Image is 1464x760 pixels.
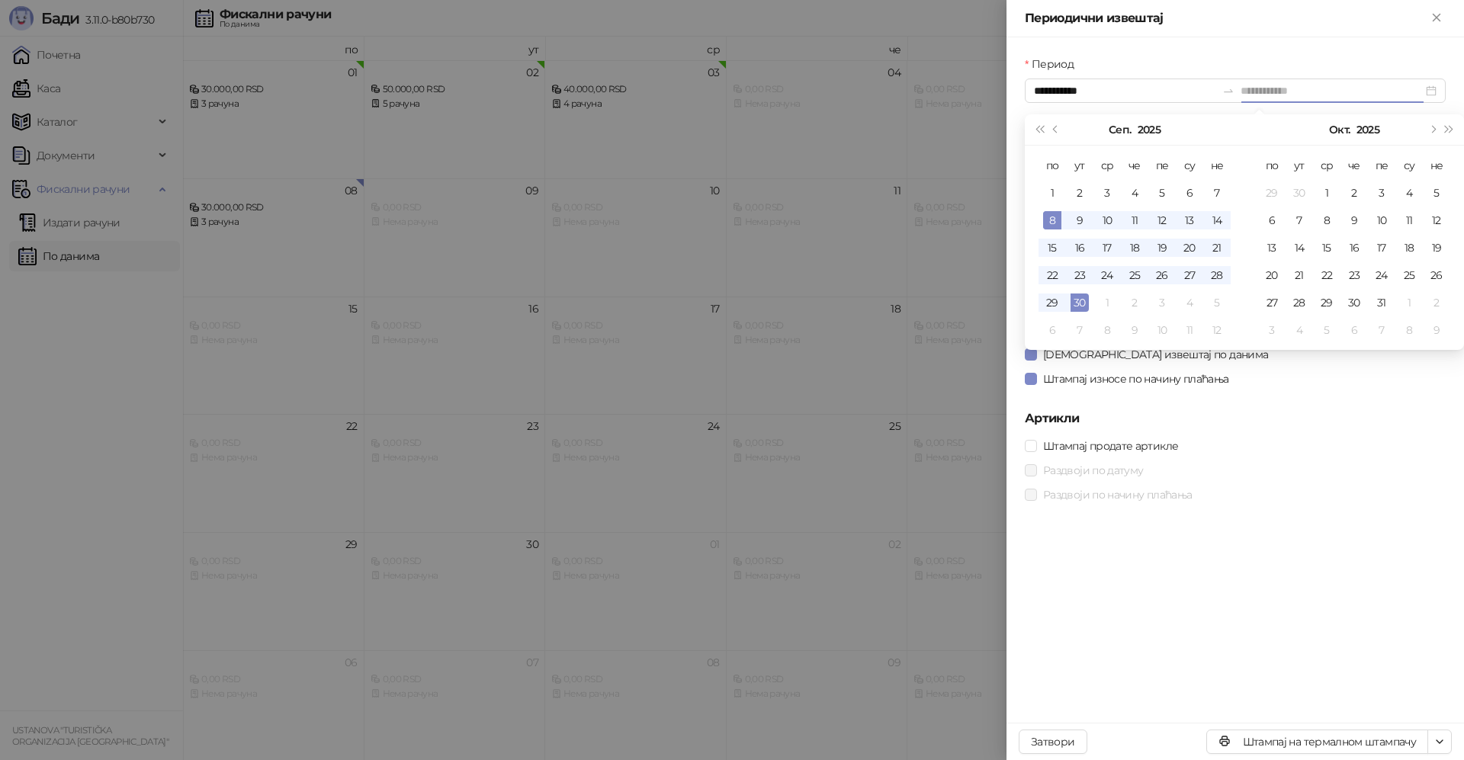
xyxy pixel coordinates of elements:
[1329,114,1350,145] button: Изабери месец
[1427,266,1446,284] div: 26
[1098,239,1116,257] div: 17
[1176,152,1203,179] th: су
[1025,56,1083,72] label: Период
[1372,266,1391,284] div: 24
[1427,184,1446,202] div: 5
[1148,289,1176,316] td: 2025-10-03
[1313,179,1340,207] td: 2025-10-01
[1286,289,1313,316] td: 2025-10-28
[1400,239,1418,257] div: 18
[1071,239,1089,257] div: 16
[1263,239,1281,257] div: 13
[1286,207,1313,234] td: 2025-10-07
[1121,152,1148,179] th: че
[1039,234,1066,261] td: 2025-09-15
[1427,239,1446,257] div: 19
[1208,184,1226,202] div: 7
[1138,114,1161,145] button: Изабери годину
[1286,152,1313,179] th: ут
[1093,234,1121,261] td: 2025-09-17
[1345,184,1363,202] div: 2
[1039,152,1066,179] th: по
[1263,211,1281,229] div: 6
[1423,152,1450,179] th: не
[1066,289,1093,316] td: 2025-09-30
[1424,114,1440,145] button: Следећи месец (PageDown)
[1258,152,1286,179] th: по
[1037,346,1274,363] span: [DEMOGRAPHIC_DATA] извештај по данима
[1427,9,1446,27] button: Close
[1313,261,1340,289] td: 2025-10-22
[1180,184,1199,202] div: 6
[1148,316,1176,344] td: 2025-10-10
[1066,152,1093,179] th: ут
[1121,289,1148,316] td: 2025-10-02
[1153,211,1171,229] div: 12
[1039,179,1066,207] td: 2025-09-01
[1318,211,1336,229] div: 8
[1121,316,1148,344] td: 2025-10-09
[1176,179,1203,207] td: 2025-09-06
[1290,266,1308,284] div: 21
[1286,234,1313,261] td: 2025-10-14
[1400,266,1418,284] div: 25
[1423,316,1450,344] td: 2025-11-09
[1372,211,1391,229] div: 10
[1037,370,1235,387] span: Штампај износе по начину плаћања
[1318,293,1336,312] div: 29
[1098,211,1116,229] div: 10
[1025,409,1446,428] h5: Артикли
[1125,239,1144,257] div: 18
[1208,321,1226,339] div: 12
[1340,316,1368,344] td: 2025-11-06
[1345,266,1363,284] div: 23
[1313,152,1340,179] th: ср
[1093,289,1121,316] td: 2025-10-01
[1148,234,1176,261] td: 2025-09-19
[1423,207,1450,234] td: 2025-10-12
[1290,211,1308,229] div: 7
[1180,321,1199,339] div: 11
[1093,207,1121,234] td: 2025-09-10
[1395,316,1423,344] td: 2025-11-08
[1427,293,1446,312] div: 2
[1395,261,1423,289] td: 2025-10-25
[1423,234,1450,261] td: 2025-10-19
[1313,316,1340,344] td: 2025-11-05
[1066,207,1093,234] td: 2025-09-09
[1368,289,1395,316] td: 2025-10-31
[1318,266,1336,284] div: 22
[1071,293,1089,312] div: 30
[1121,261,1148,289] td: 2025-09-25
[1121,207,1148,234] td: 2025-09-11
[1395,207,1423,234] td: 2025-10-11
[1125,211,1144,229] div: 11
[1222,85,1234,97] span: to
[1400,211,1418,229] div: 11
[1290,321,1308,339] div: 4
[1340,261,1368,289] td: 2025-10-23
[1318,321,1336,339] div: 5
[1290,184,1308,202] div: 30
[1372,184,1391,202] div: 3
[1031,114,1048,145] button: Претходна година (Control + left)
[1203,316,1231,344] td: 2025-10-12
[1258,289,1286,316] td: 2025-10-27
[1037,438,1184,454] span: Штампај продате артикле
[1125,184,1144,202] div: 4
[1258,316,1286,344] td: 2025-11-03
[1093,152,1121,179] th: ср
[1148,261,1176,289] td: 2025-09-26
[1043,184,1061,202] div: 1
[1039,207,1066,234] td: 2025-09-08
[1356,114,1379,145] button: Изабери годину
[1093,316,1121,344] td: 2025-10-08
[1037,462,1149,479] span: Раздвоји по датуму
[1093,261,1121,289] td: 2025-09-24
[1153,266,1171,284] div: 26
[1427,321,1446,339] div: 9
[1372,293,1391,312] div: 31
[1180,211,1199,229] div: 13
[1427,211,1446,229] div: 12
[1340,179,1368,207] td: 2025-10-02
